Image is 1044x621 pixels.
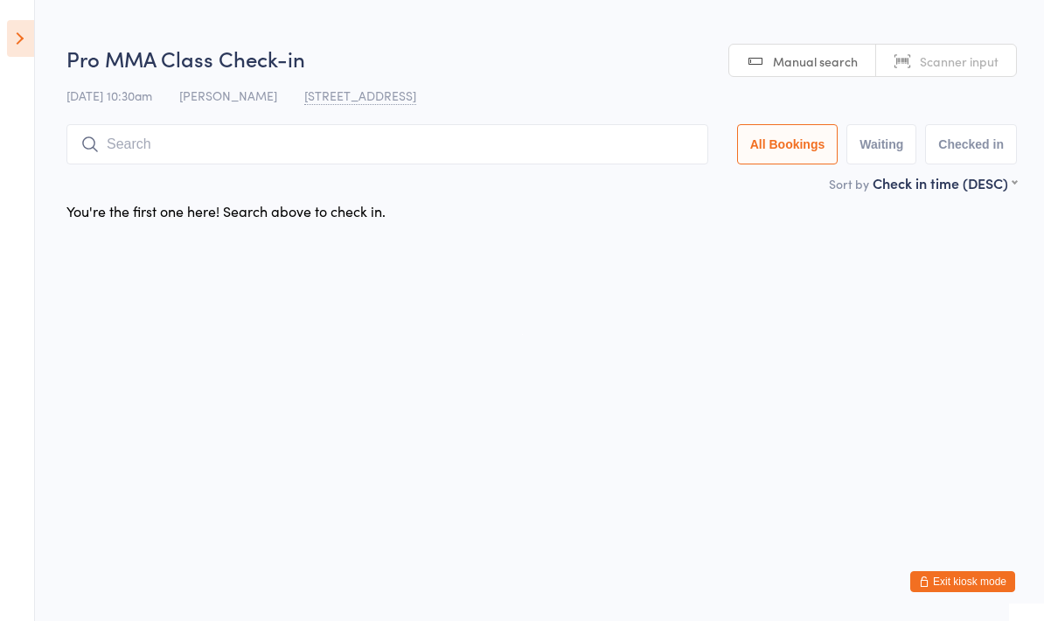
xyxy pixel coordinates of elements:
span: [PERSON_NAME] [179,87,277,104]
div: Check in time (DESC) [873,173,1017,192]
button: Checked in [925,124,1017,164]
span: Manual search [773,52,858,70]
button: Waiting [846,124,916,164]
label: Sort by [829,175,869,192]
input: Search [66,124,708,164]
div: You're the first one here! Search above to check in. [66,201,386,220]
button: All Bookings [737,124,839,164]
h2: Pro MMA Class Check-in [66,44,1017,73]
span: [DATE] 10:30am [66,87,152,104]
button: Exit kiosk mode [910,571,1015,592]
span: Scanner input [920,52,999,70]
